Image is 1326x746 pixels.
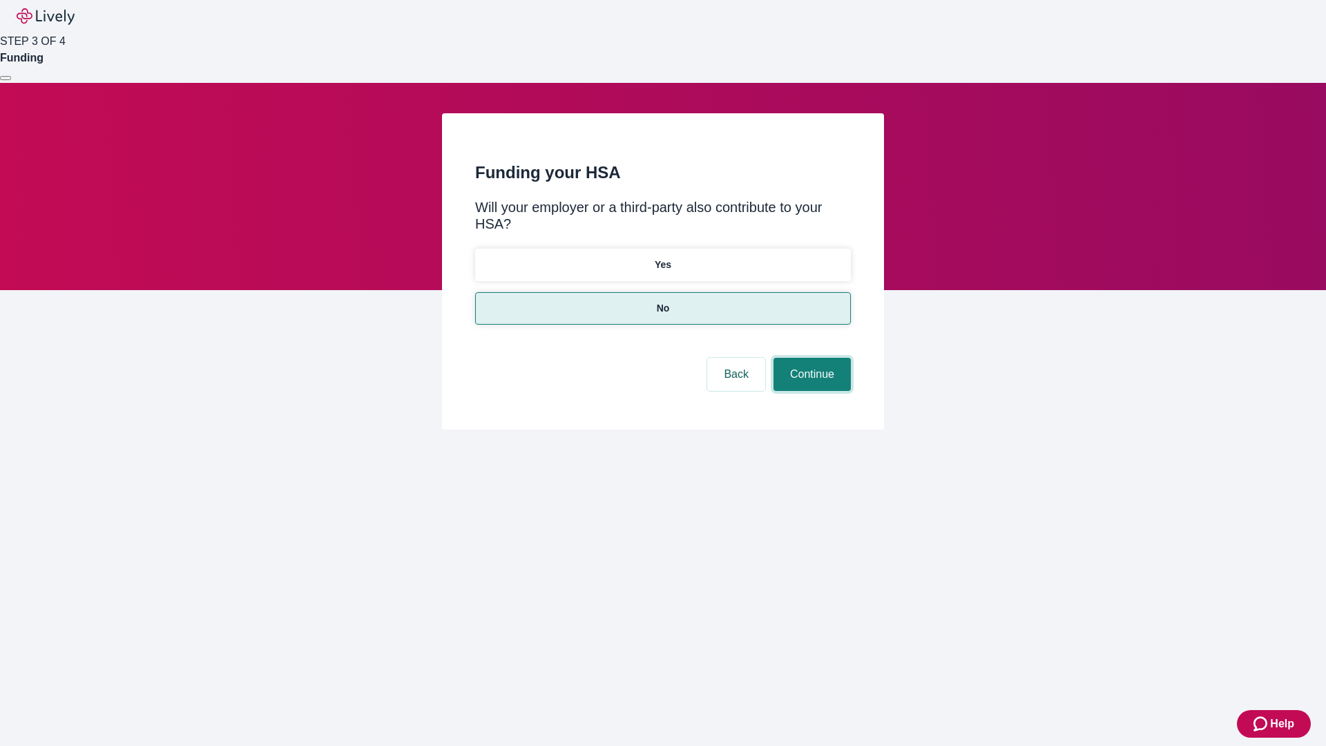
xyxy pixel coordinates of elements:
[1237,710,1311,738] button: Zendesk support iconHelp
[17,8,75,25] img: Lively
[475,292,851,325] button: No
[475,249,851,281] button: Yes
[475,199,851,232] div: Will your employer or a third-party also contribute to your HSA?
[1253,716,1270,732] svg: Zendesk support icon
[475,160,851,185] h2: Funding your HSA
[1270,716,1294,732] span: Help
[657,301,670,316] p: No
[773,358,851,391] button: Continue
[707,358,765,391] button: Back
[655,258,671,272] p: Yes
